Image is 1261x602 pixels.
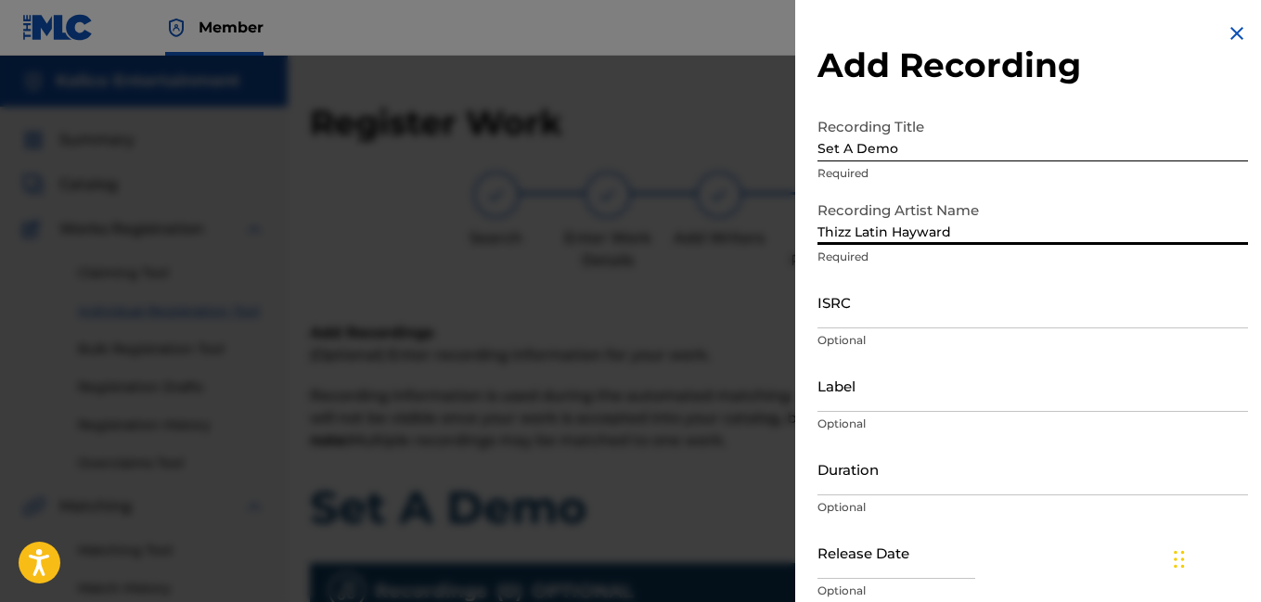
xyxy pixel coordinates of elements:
iframe: Chat Widget [1168,513,1261,602]
span: Member [199,17,264,38]
div: Drag [1174,532,1185,587]
p: Optional [817,583,1248,599]
p: Required [817,249,1248,265]
iframe: Resource Center [1209,362,1261,511]
p: Optional [817,416,1248,432]
img: Top Rightsholder [165,17,187,39]
img: MLC Logo [22,14,94,41]
p: Required [817,165,1248,182]
p: Optional [817,499,1248,516]
p: Optional [817,332,1248,349]
h2: Add Recording [817,45,1248,86]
